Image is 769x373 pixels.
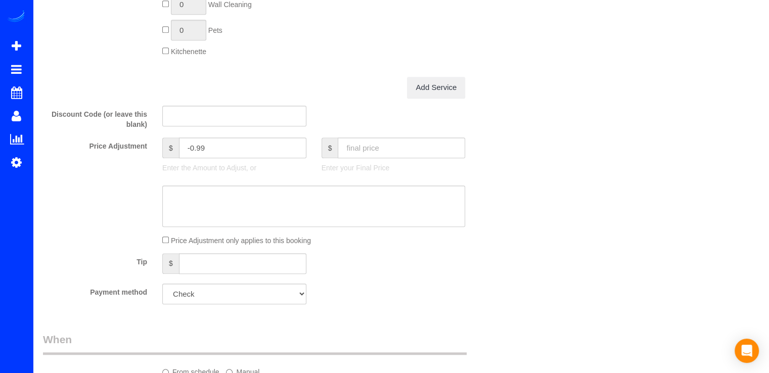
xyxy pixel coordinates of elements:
span: $ [162,137,179,158]
span: Pets [208,26,222,34]
label: Price Adjustment [35,137,155,151]
legend: When [43,332,467,355]
span: Wall Cleaning [208,1,252,9]
span: Kitchenette [171,48,206,56]
label: Tip [35,253,155,267]
p: Enter your Final Price [322,163,466,173]
span: $ [162,253,179,274]
a: Add Service [407,77,465,98]
input: final price [338,137,465,158]
div: Open Intercom Messenger [735,339,759,363]
p: Enter the Amount to Adjust, or [162,163,306,173]
label: Payment method [35,284,155,297]
span: Price Adjustment only applies to this booking [171,237,311,245]
label: Discount Code (or leave this blank) [35,106,155,129]
span: $ [322,137,338,158]
img: Automaid Logo [6,10,26,24]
